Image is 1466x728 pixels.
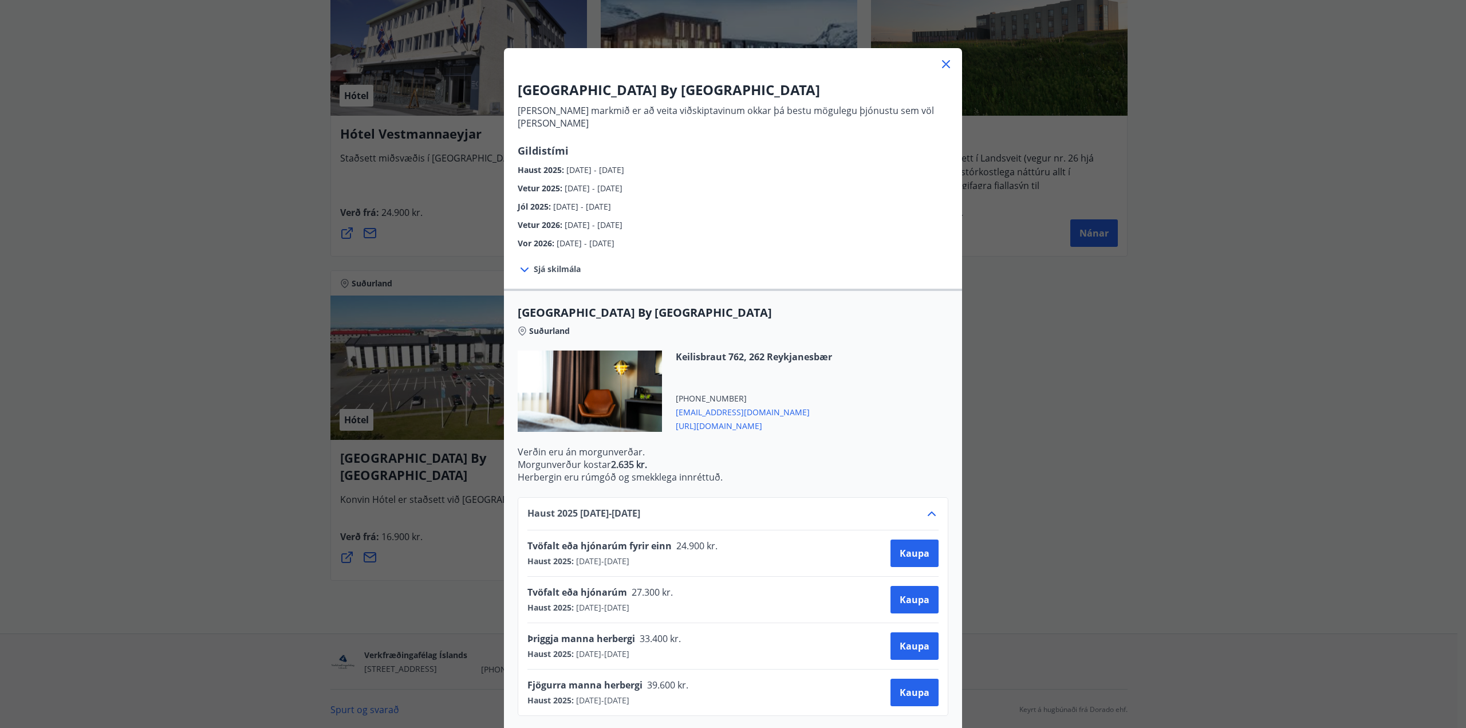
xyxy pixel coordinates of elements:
span: Kaupa [900,593,929,606]
span: Haust 2025 : [527,695,574,706]
span: Vor 2026 : [518,238,557,249]
span: Vetur 2026 : [518,219,565,230]
span: [DATE] - [DATE] [574,695,629,706]
p: [PERSON_NAME] markmið er að veita viðskiptavinum okkar þá bestu mögulegu þjónustu sem völ [PERSON... [518,104,948,129]
span: [GEOGRAPHIC_DATA] By [GEOGRAPHIC_DATA] [518,305,948,321]
span: Sjá skilmála [534,263,581,275]
span: [DATE] - [DATE] [565,219,622,230]
span: [DATE] - [DATE] [553,201,611,212]
span: Haust 2025 : [527,602,574,613]
span: Vetur 2025 : [518,183,565,194]
span: Kaupa [900,686,929,699]
span: Haust 2025 : [518,164,566,175]
button: Kaupa [890,540,939,567]
span: Jól 2025 : [518,201,553,212]
span: 39.600 kr. [643,679,691,691]
button: Kaupa [890,632,939,660]
span: 24.900 kr. [672,540,720,552]
span: Tvöfalt eða hjónarúm fyrir einn [527,540,672,552]
span: Gildistími [518,144,569,158]
span: [DATE] - [DATE] [574,556,629,567]
p: Morgunverður kostar [518,458,948,471]
h3: [GEOGRAPHIC_DATA] By [GEOGRAPHIC_DATA] [518,80,948,100]
span: Þriggja manna herbergi [527,632,635,645]
span: Kaupa [900,640,929,652]
span: Kaupa [900,547,929,560]
span: Haust 2025 [DATE] - [DATE] [527,507,640,521]
strong: 2.635 kr. [611,458,647,471]
span: Tvöfalt eða hjónarúm [527,586,627,599]
span: Keilisbraut 762, 262 Reykjanesbær [676,351,832,363]
span: 27.300 kr. [627,586,676,599]
span: [DATE] - [DATE] [574,648,629,660]
span: Haust 2025 : [527,556,574,567]
span: Haust 2025 : [527,648,574,660]
span: [DATE] - [DATE] [565,183,622,194]
span: [EMAIL_ADDRESS][DOMAIN_NAME] [676,404,832,418]
span: [PHONE_NUMBER] [676,393,832,404]
span: 33.400 kr. [635,632,684,645]
p: Verðin eru án morgunverðar. [518,446,948,458]
span: [DATE] - [DATE] [574,602,629,613]
p: Herbergin eru rúmgóð og smekklega innréttuð. [518,471,948,483]
button: Kaupa [890,586,939,613]
span: Suðurland [529,325,570,337]
span: [URL][DOMAIN_NAME] [676,418,832,432]
button: Kaupa [890,679,939,706]
span: [DATE] - [DATE] [566,164,624,175]
span: [DATE] - [DATE] [557,238,614,249]
span: Fjögurra manna herbergi [527,679,643,691]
